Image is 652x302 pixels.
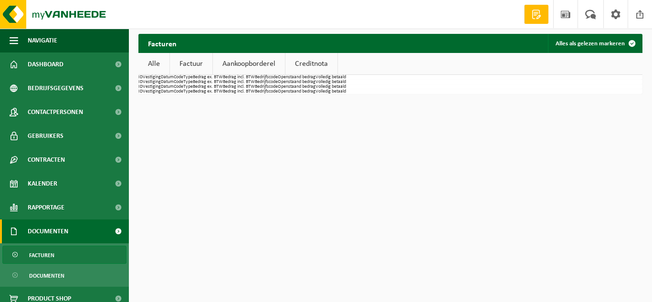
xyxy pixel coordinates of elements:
[161,80,174,84] th: Datum
[213,53,285,75] a: Aankoopborderel
[548,34,641,53] button: Alles als gelezen markeren
[143,84,161,89] th: Vestiging
[138,80,143,84] th: ID
[278,89,315,94] th: Openstaand bedrag
[223,89,255,94] th: Bedrag incl. BTW
[315,75,346,80] th: Volledig betaald
[183,80,193,84] th: Type
[138,89,143,94] th: ID
[28,52,63,76] span: Dashboard
[285,53,337,75] a: Creditnota
[138,84,143,89] th: ID
[143,80,161,84] th: Vestiging
[138,34,186,52] h2: Facturen
[193,89,223,94] th: Bedrag ex. BTW
[174,89,183,94] th: Code
[161,89,174,94] th: Datum
[161,84,174,89] th: Datum
[255,80,278,84] th: Bedrijfscode
[315,84,346,89] th: Volledig betaald
[183,75,193,80] th: Type
[193,80,223,84] th: Bedrag ex. BTW
[183,89,193,94] th: Type
[143,89,161,94] th: Vestiging
[28,29,57,52] span: Navigatie
[138,75,143,80] th: ID
[138,53,169,75] a: Alle
[28,172,57,196] span: Kalender
[278,84,315,89] th: Openstaand bedrag
[170,53,212,75] a: Factuur
[174,84,183,89] th: Code
[174,75,183,80] th: Code
[143,75,161,80] th: Vestiging
[28,148,65,172] span: Contracten
[28,100,83,124] span: Contactpersonen
[28,196,64,219] span: Rapportage
[174,80,183,84] th: Code
[255,84,278,89] th: Bedrijfscode
[278,75,315,80] th: Openstaand bedrag
[28,76,84,100] span: Bedrijfsgegevens
[255,89,278,94] th: Bedrijfscode
[223,75,255,80] th: Bedrag incl. BTW
[193,75,223,80] th: Bedrag ex. BTW
[29,267,64,285] span: Documenten
[315,80,346,84] th: Volledig betaald
[161,75,174,80] th: Datum
[28,219,68,243] span: Documenten
[183,84,193,89] th: Type
[28,124,63,148] span: Gebruikers
[193,84,223,89] th: Bedrag ex. BTW
[223,80,255,84] th: Bedrag incl. BTW
[255,75,278,80] th: Bedrijfscode
[315,89,346,94] th: Volledig betaald
[29,246,54,264] span: Facturen
[2,266,126,284] a: Documenten
[278,80,315,84] th: Openstaand bedrag
[2,246,126,264] a: Facturen
[223,84,255,89] th: Bedrag incl. BTW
